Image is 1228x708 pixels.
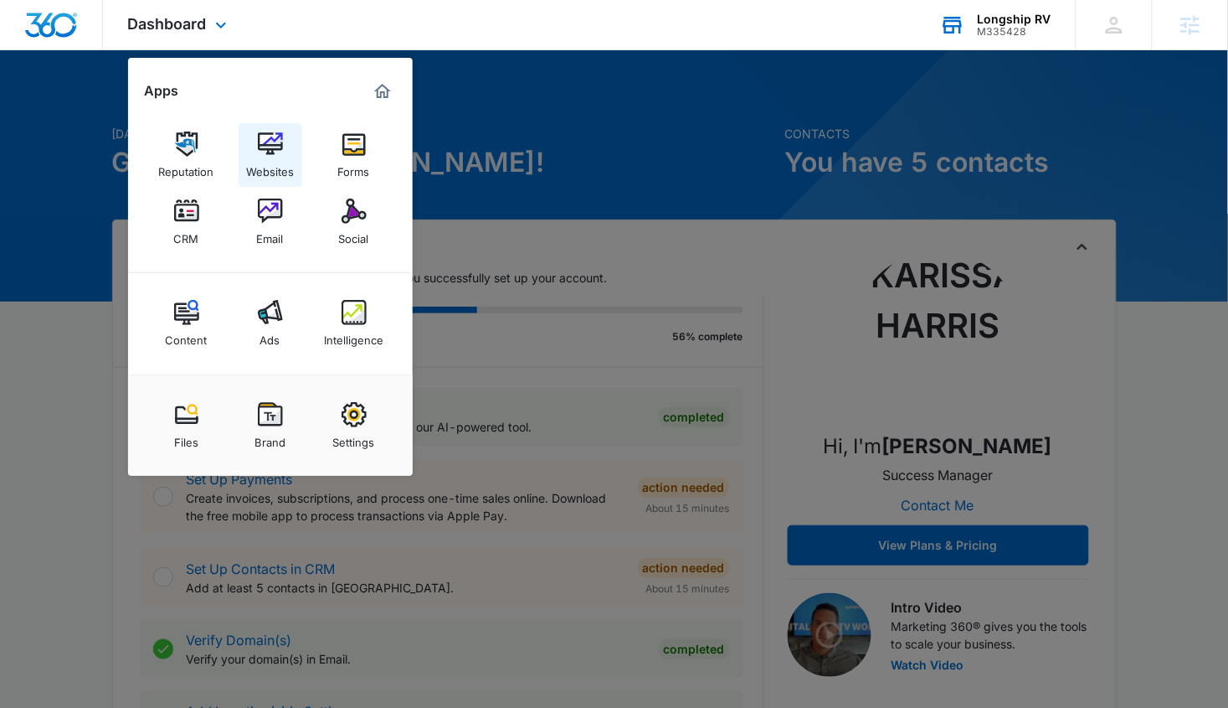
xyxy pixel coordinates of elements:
div: Ads [260,325,280,347]
div: Websites [246,157,294,178]
a: Marketing 360® Dashboard [369,78,396,105]
div: Brand [254,427,285,449]
div: account id [978,26,1051,38]
a: Forms [322,123,386,187]
div: Content [166,325,208,347]
div: Intelligence [324,325,383,347]
h2: Apps [145,83,179,99]
a: Content [155,292,218,355]
div: Settings [333,427,375,449]
a: Social [322,190,386,254]
div: account name [978,13,1051,26]
a: Reputation [155,123,218,187]
div: Files [174,427,198,449]
a: Websites [239,123,302,187]
a: Email [239,190,302,254]
a: Brand [239,394,302,457]
div: Social [339,224,369,245]
div: Email [257,224,284,245]
div: Forms [338,157,370,178]
span: Dashboard [128,15,207,33]
a: Settings [322,394,386,457]
a: Files [155,394,218,457]
a: Ads [239,292,302,355]
div: Reputation [159,157,214,178]
div: CRM [174,224,199,245]
a: Intelligence [322,292,386,355]
a: CRM [155,190,218,254]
